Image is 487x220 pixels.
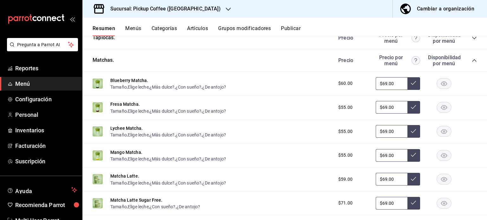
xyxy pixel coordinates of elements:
[332,35,373,41] div: Precio
[93,25,487,36] div: navigation tabs
[128,132,149,138] button: Elige leche
[218,25,271,36] button: Grupos modificadores
[15,141,77,150] span: Facturación
[15,126,77,135] span: Inventarios
[176,156,202,162] button: ¿Con sueño?
[202,132,226,138] button: ¿De antojo?
[110,180,127,186] button: Tamaño
[202,108,226,114] button: ¿De antojo?
[110,149,142,155] button: Mango Matcha.
[176,132,202,138] button: ¿Con sueño?
[15,79,77,88] span: Menú
[17,41,68,48] span: Pregunta a Parrot AI
[338,152,353,159] span: $55.00
[15,157,77,166] span: Suscripción
[93,25,115,36] button: Resumen
[110,204,127,210] button: Tamaño
[338,104,353,111] span: $55.00
[110,132,127,138] button: Tamaño
[338,176,353,183] span: $59.00
[176,84,202,90] button: ¿Con sueño?
[472,35,477,41] button: collapse-category-row
[128,108,149,114] button: Elige leche
[202,180,226,186] button: ¿De antojo?
[152,25,177,36] button: Categorías
[110,107,226,114] div: , , , ,
[177,204,200,210] button: ¿De antojo?
[15,110,77,119] span: Personal
[110,101,140,107] button: Fresa Matcha.
[110,84,127,90] button: Tamaño
[376,54,420,66] div: Precio por menú
[110,77,148,84] button: Blueberry Matcha.
[376,197,407,210] input: Sin ajuste
[338,128,353,135] span: $55.00
[128,156,149,162] button: Elige leche
[376,101,407,114] input: Sin ajuste
[7,38,78,51] button: Pregunta a Parrot AI
[150,180,175,186] button: ¿Más dulce?
[110,155,226,162] div: , , , ,
[376,77,407,90] input: Sin ajuste
[93,34,115,41] button: Tapiocas.
[15,201,77,209] span: Recomienda Parrot
[376,149,407,162] input: Sin ajuste
[125,25,141,36] button: Menús
[150,108,175,114] button: ¿Más dulce?
[176,108,202,114] button: ¿Con sueño?
[150,204,176,210] button: ¿Con sueño?
[428,32,460,44] div: Disponibilidad por menú
[202,84,226,90] button: ¿De antojo?
[110,203,200,210] div: , , ,
[128,204,149,210] button: Elige leche
[15,186,69,194] span: Ayuda
[187,25,208,36] button: Artículos
[428,54,460,66] div: Disponibilidad por menú
[110,197,163,203] button: Matcha Latte Sugar Free.
[150,156,175,162] button: ¿Más dulce?
[150,84,175,90] button: ¿Más dulce?
[128,84,149,90] button: Elige leche
[150,132,175,138] button: ¿Más dulce?
[110,156,127,162] button: Tamaño
[472,58,477,63] button: collapse-category-row
[93,174,103,184] img: Preview
[110,173,139,179] button: Matcha Latte.
[110,179,226,186] div: , , , ,
[93,150,103,160] img: Preview
[93,102,103,112] img: Preview
[93,57,114,64] button: Matchas.
[93,126,103,136] img: Preview
[93,79,103,89] img: Preview
[338,200,353,206] span: $71.00
[110,108,127,114] button: Tamaño
[376,125,407,138] input: Sin ajuste
[376,32,420,44] div: Precio por menú
[93,198,103,208] img: Preview
[202,156,226,162] button: ¿De antojo?
[176,180,202,186] button: ¿Con sueño?
[417,4,474,13] div: Cambiar a organización
[110,125,143,131] button: Lychee Matcha.
[15,64,77,72] span: Reportes
[110,84,226,90] div: , , , ,
[70,16,75,22] button: open_drawer_menu
[376,173,407,185] input: Sin ajuste
[105,5,221,13] h3: Sucursal: Pickup Coffee ([GEOGRAPHIC_DATA])
[281,25,301,36] button: Publicar
[110,131,226,138] div: , , , ,
[338,80,353,87] span: $60.00
[4,46,78,53] a: Pregunta a Parrot AI
[128,180,149,186] button: Elige leche
[332,57,373,63] div: Precio
[15,95,77,104] span: Configuración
